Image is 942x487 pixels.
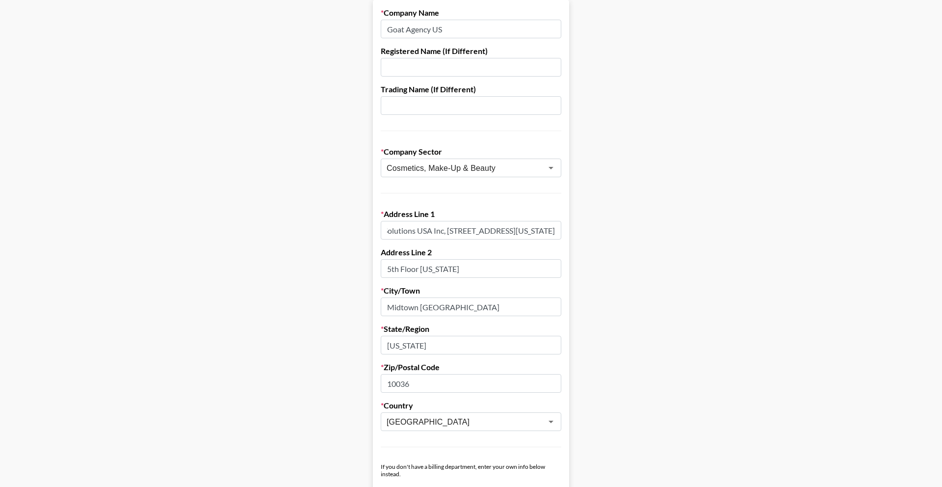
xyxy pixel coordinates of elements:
label: State/Region [381,324,561,334]
label: Company Name [381,8,561,18]
label: Address Line 2 [381,247,561,257]
label: Zip/Postal Code [381,362,561,372]
label: Registered Name (If Different) [381,46,561,56]
label: City/Town [381,286,561,296]
button: Open [544,161,558,175]
label: Company Sector [381,147,561,157]
label: Trading Name (If Different) [381,84,561,94]
div: If you don't have a billing department, enter your own info below instead. [381,463,561,478]
button: Open [544,415,558,429]
label: Address Line 1 [381,209,561,219]
label: Country [381,401,561,410]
